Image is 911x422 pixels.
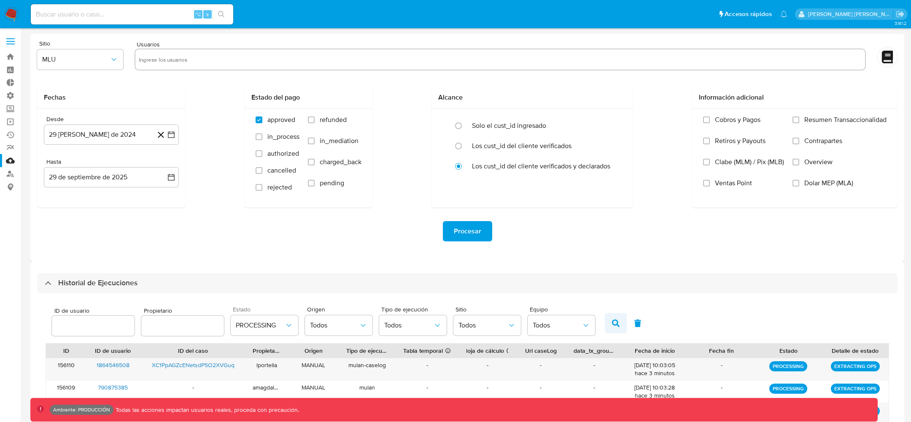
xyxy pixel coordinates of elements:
p: stella.andriano@mercadolibre.com [808,10,893,18]
span: ⌥ [195,10,201,18]
input: Buscar usuario o caso... [31,9,233,20]
p: Todas las acciones impactan usuarios reales, proceda con precaución. [113,406,299,414]
span: Accesos rápidos [725,10,772,19]
a: Notificaciones [780,11,787,18]
button: search-icon [213,8,230,20]
a: Salir [896,10,905,19]
p: Ambiente: PRODUCCIÓN [53,408,110,411]
span: s [206,10,209,18]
